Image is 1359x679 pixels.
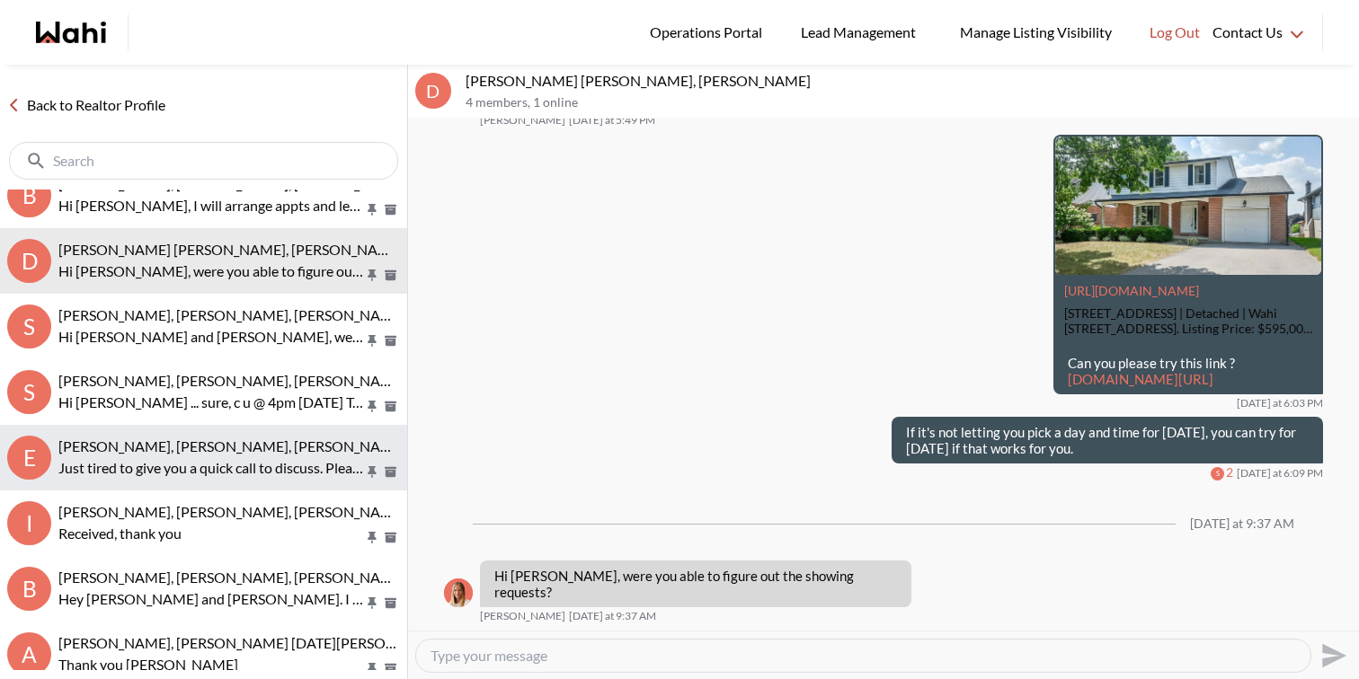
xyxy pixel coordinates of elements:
p: Can you please try this link ? [1068,355,1309,387]
button: Pin [364,333,380,348]
p: If it's not letting you pick a day and time for [DATE], you can try for [DATE] if that works for ... [906,424,1309,456]
p: Hey [PERSON_NAME] and [PERSON_NAME]. I hope you're enjoying your time away. We received your show... [58,588,364,610]
p: [PERSON_NAME] [PERSON_NAME], [PERSON_NAME] [466,72,1352,90]
div: S [7,370,51,414]
div: S [1211,467,1224,481]
p: Thank you [PERSON_NAME] [58,654,364,675]
span: [PERSON_NAME], [PERSON_NAME] [DATE][PERSON_NAME], [PERSON_NAME] [58,634,566,651]
p: Hi [PERSON_NAME], I will arrange appts and let you know once the appt is confirmed [58,195,364,216]
img: 30 Carriage Rd, Haldimand, Ontario | Detached | Wahi [1055,137,1321,276]
p: Hi [PERSON_NAME], were you able to figure out the showing requests? [494,568,897,600]
span: Lead Management [801,21,922,44]
p: Received, thank you [58,523,364,544]
div: B [7,567,51,611]
div: [STREET_ADDRESS]. Listing Price: $595,000. Get matched with agents based on their track record in... [1064,322,1312,337]
span: 2 [1226,465,1233,481]
span: [PERSON_NAME], [PERSON_NAME], [PERSON_NAME] [58,437,406,454]
div: A [7,632,51,676]
span: [PERSON_NAME], [PERSON_NAME], [PERSON_NAME] [58,569,406,586]
button: Pin [364,399,380,414]
button: Archive [381,202,400,217]
span: Log Out [1150,21,1200,44]
button: Pin [364,530,380,545]
time: 2025-09-13T21:49:39.470Z [569,113,655,128]
span: [PERSON_NAME], [PERSON_NAME], [PERSON_NAME], [PERSON_NAME] [58,175,524,192]
div: I [7,501,51,545]
div: S [7,304,51,348]
span: [PERSON_NAME] [PERSON_NAME], [PERSON_NAME] [58,241,404,258]
span: [PERSON_NAME] [480,113,565,128]
button: Archive [381,595,400,611]
div: B [7,173,51,217]
time: 2025-09-14T13:37:54.563Z [569,609,656,623]
button: Archive [381,333,400,348]
p: Just tired to give you a quick call to discuss. Please send us a message here if you have any que... [58,457,364,479]
a: Wahi homepage [36,22,106,43]
a: [DOMAIN_NAME][URL] [1068,371,1213,387]
span: [PERSON_NAME], [PERSON_NAME], [PERSON_NAME], [PERSON_NAME] [58,503,524,520]
time: 2025-09-13T22:09:47.417Z [1237,466,1323,481]
p: Hi [PERSON_NAME] and [PERSON_NAME], we hope you enjoyed your showings! Did the properties meet yo... [58,326,364,348]
img: M [444,578,473,607]
button: Pin [364,464,380,480]
button: Archive [381,399,400,414]
button: Pin [364,661,380,676]
span: [PERSON_NAME], [PERSON_NAME], [PERSON_NAME], [PERSON_NAME] [58,372,524,389]
span: Manage Listing Visibility [955,21,1117,44]
p: Hi [PERSON_NAME], were you able to figure out the showing requests? [58,260,364,282]
button: Pin [364,595,380,611]
div: D [7,239,51,283]
div: E [7,436,51,480]
button: Archive [381,661,400,676]
button: Archive [381,464,400,480]
textarea: Type your message [431,647,1296,665]
a: Attachment [1064,283,1199,298]
div: Michelle Ryckman [444,578,473,607]
p: 4 members , 1 online [466,95,1352,110]
button: Pin [364,202,380,217]
div: [STREET_ADDRESS] | Detached | Wahi [1064,306,1312,322]
div: D [415,73,451,109]
span: [PERSON_NAME] [480,609,565,623]
button: Archive [381,530,400,545]
span: [PERSON_NAME], [PERSON_NAME], [PERSON_NAME] [58,306,406,323]
time: 2025-09-13T22:03:01.718Z [1237,396,1323,410]
p: Hi [PERSON_NAME] ... sure, c u @ 4pm [DATE] Tanx [58,392,364,413]
input: Search [53,152,358,170]
button: Send [1311,635,1352,675]
button: Archive [381,268,400,283]
div: [DATE] at 9:37 AM [1190,516,1294,532]
span: Operations Portal [650,21,768,44]
button: Pin [364,268,380,283]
